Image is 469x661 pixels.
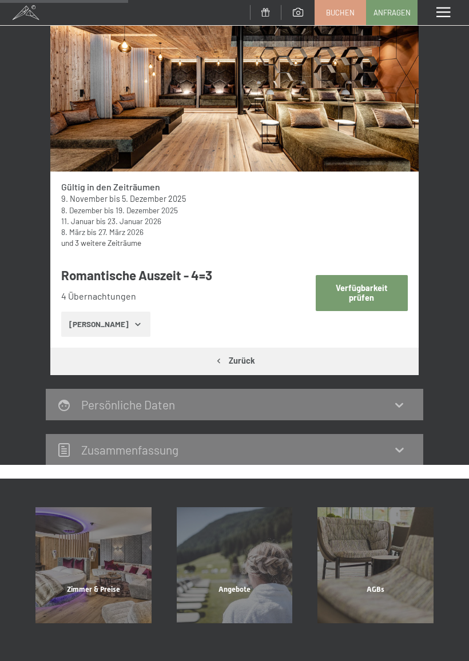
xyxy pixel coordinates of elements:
[61,290,308,302] li: 4 Übernachtungen
[61,238,141,248] a: und 3 weitere Zeiträume
[23,507,164,623] a: Buchung Zimmer & Preise
[315,1,365,25] a: Buchen
[326,7,355,18] span: Buchen
[316,275,408,311] button: Verfügbarkeit prüfen
[164,507,305,623] a: Buchung Angebote
[108,216,161,226] time: 23.01.2026
[61,266,308,284] h3: Romantische Auszeit - 4=3
[373,7,411,18] span: Anfragen
[50,22,419,172] img: mss_renderimg.php
[61,193,407,205] div: bis
[61,205,407,216] div: bis
[116,205,178,215] time: 19.12.2025
[61,226,407,237] div: bis
[98,227,144,237] time: 27.03.2026
[305,507,446,623] a: Buchung AGBs
[218,585,251,594] span: Angebote
[61,227,85,237] time: 08.03.2026
[67,585,120,594] span: Zimmer & Preise
[61,216,94,226] time: 11.01.2026
[61,194,108,204] time: 09.11.2025
[61,312,150,337] button: [PERSON_NAME]
[61,216,407,226] div: bis
[367,585,384,594] span: AGBs
[50,348,419,374] button: Zurück
[367,1,417,25] a: Anfragen
[81,443,178,457] h2: Zusammen­fassung
[81,397,175,412] h2: Persönliche Daten
[61,205,102,215] time: 08.12.2025
[122,194,186,204] time: 05.12.2025
[61,181,160,192] strong: Gültig in den Zeiträumen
